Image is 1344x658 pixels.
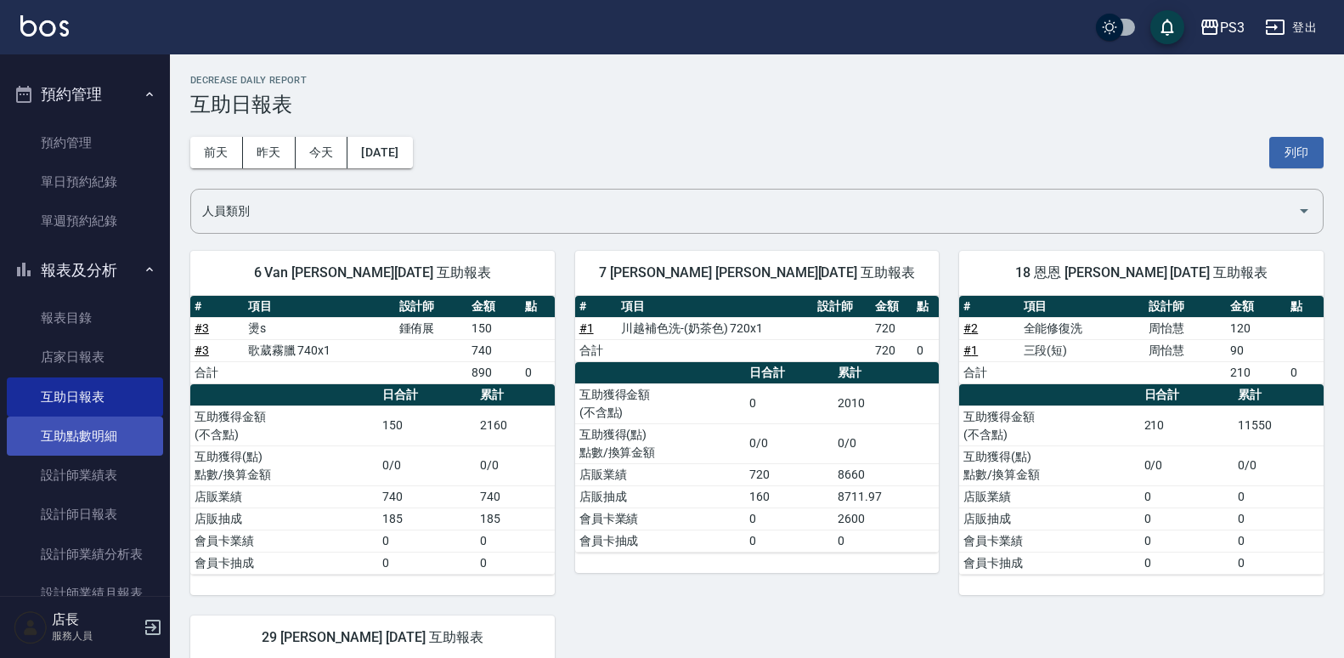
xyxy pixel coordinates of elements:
[1269,137,1324,168] button: 列印
[833,423,939,463] td: 0/0
[190,552,378,574] td: 會員卡抽成
[476,384,555,406] th: 累計
[575,383,745,423] td: 互助獲得金額 (不含點)
[912,339,939,361] td: 0
[871,317,912,339] td: 720
[745,463,833,485] td: 720
[190,508,378,530] td: 店販抽成
[7,377,163,417] a: 互助日報表
[467,339,521,361] td: 740
[7,574,163,613] a: 設計師業績月報表
[1220,17,1245,38] div: PS3
[1193,10,1251,45] button: PS3
[476,445,555,485] td: 0/0
[1234,384,1324,406] th: 累計
[20,15,69,37] img: Logo
[190,93,1324,116] h3: 互助日報表
[745,423,833,463] td: 0/0
[959,445,1139,485] td: 互助獲得(點) 點數/換算金額
[52,611,138,628] h5: 店長
[476,406,555,445] td: 2160
[1140,406,1234,445] td: 210
[198,196,1290,226] input: 人員名稱
[1226,339,1285,361] td: 90
[959,552,1139,574] td: 會員卡抽成
[1234,530,1324,552] td: 0
[467,317,521,339] td: 150
[467,296,521,318] th: 金額
[575,463,745,485] td: 店販業績
[190,485,378,508] td: 店販業績
[745,508,833,530] td: 0
[1019,339,1145,361] td: 三段(短)
[190,75,1324,86] h2: Decrease Daily Report
[1144,339,1226,361] td: 周怡慧
[476,508,555,530] td: 185
[395,296,468,318] th: 設計師
[959,296,1019,318] th: #
[959,296,1324,384] table: a dense table
[378,485,476,508] td: 740
[521,361,555,383] td: 0
[211,629,534,646] span: 29 [PERSON_NAME] [DATE] 互助報表
[7,338,163,377] a: 店家日報表
[959,361,1019,383] td: 合計
[1140,445,1234,485] td: 0/0
[959,530,1139,552] td: 會員卡業績
[575,530,745,552] td: 會員卡抽成
[1140,552,1234,574] td: 0
[596,264,919,281] span: 7 [PERSON_NAME] [PERSON_NAME][DATE] 互助報表
[7,298,163,338] a: 報表目錄
[296,137,348,168] button: 今天
[575,296,617,318] th: #
[211,264,534,281] span: 6 Van [PERSON_NAME][DATE] 互助報表
[190,296,244,318] th: #
[190,361,244,383] td: 合計
[912,296,939,318] th: 點
[813,296,871,318] th: 設計師
[959,485,1139,508] td: 店販業績
[575,296,940,362] table: a dense table
[347,137,412,168] button: [DATE]
[1144,296,1226,318] th: 設計師
[959,508,1139,530] td: 店販抽成
[7,535,163,574] a: 設計師業績分析表
[1258,12,1324,43] button: 登出
[833,485,939,508] td: 8711.97
[378,406,476,445] td: 150
[1019,296,1145,318] th: 項目
[7,248,163,292] button: 報表及分析
[190,530,378,552] td: 會員卡業績
[7,456,163,495] a: 設計師業績表
[1234,508,1324,530] td: 0
[745,530,833,552] td: 0
[243,137,296,168] button: 昨天
[190,384,555,575] table: a dense table
[833,530,939,552] td: 0
[1290,197,1318,224] button: Open
[1140,384,1234,406] th: 日合計
[7,495,163,534] a: 設計師日報表
[14,610,48,644] img: Person
[617,317,813,339] td: 川越補色洗-(奶茶色) 720x1
[963,321,978,335] a: #2
[833,362,939,384] th: 累計
[833,463,939,485] td: 8660
[1234,485,1324,508] td: 0
[476,485,555,508] td: 740
[871,339,912,361] td: 720
[1234,406,1324,445] td: 11550
[963,343,978,357] a: #1
[1140,530,1234,552] td: 0
[52,628,138,644] p: 服務人員
[476,530,555,552] td: 0
[1226,317,1285,339] td: 120
[7,162,163,201] a: 單日預約紀錄
[190,296,555,384] table: a dense table
[1140,508,1234,530] td: 0
[575,339,617,361] td: 合計
[190,445,378,485] td: 互助獲得(點) 點數/換算金額
[476,552,555,574] td: 0
[871,296,912,318] th: 金額
[244,317,395,339] td: 燙s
